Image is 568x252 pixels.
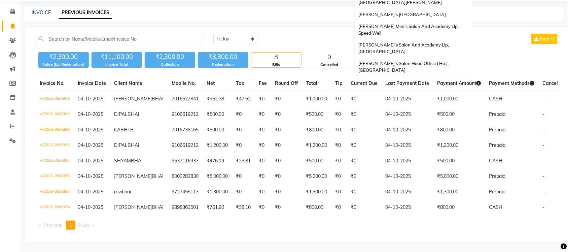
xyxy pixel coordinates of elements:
span: CASH [489,158,503,164]
td: ₹500.00 [433,153,485,169]
td: ₹761.90 [203,200,232,215]
td: 04-10-2025 [382,153,433,169]
td: ₹0 [347,107,382,122]
span: [PERSON_NAME] [114,173,152,179]
div: Bills [251,62,301,68]
td: 7016738165 [168,122,203,138]
td: ₹500.00 [433,107,485,122]
span: [PERSON_NAME]'s Salon Head Office ( Ho ), [GEOGRAPHIC_DATA] [358,61,450,73]
td: ₹1,300.00 [203,184,232,200]
span: Fee [259,80,267,86]
span: bhai [122,189,131,195]
span: Export [540,36,555,42]
span: CASH [489,204,503,210]
td: ₹476.19 [203,153,232,169]
div: 8 [251,53,301,62]
div: Value (Ex. Redemption) [38,62,89,67]
div: ₹2,300.00 [38,52,89,62]
td: V/2025-26/6896 [36,169,74,184]
td: ₹800.00 [203,122,232,138]
span: BHAI [152,204,164,210]
td: ₹0 [271,122,302,138]
button: Export [531,34,558,44]
span: 04-10-2025 [78,204,103,210]
td: ₹800.00 [302,200,331,215]
td: ₹0 [232,122,255,138]
td: ₹0 [271,91,302,107]
td: 9537116933 [168,153,203,169]
span: 04-10-2025 [78,189,103,195]
span: BHAI [128,142,139,148]
span: SHYAM [114,158,131,164]
td: ₹800.00 [433,200,485,215]
td: 8000283830 [168,169,203,184]
td: ₹0 [331,184,347,200]
span: 04-10-2025 [78,173,103,179]
span: BHAI [152,173,164,179]
td: ₹0 [331,153,347,169]
td: V/2025-26/6894 [36,200,74,215]
span: [PERSON_NAME] [114,204,152,210]
td: ₹0 [271,169,302,184]
span: Client Name [114,80,142,86]
div: ₹8,800.00 [198,52,248,62]
td: 04-10-2025 [382,200,433,215]
span: CASH [489,96,503,102]
td: ₹500.00 [302,107,331,122]
td: ₹0 [255,169,271,184]
td: ₹500.00 [302,153,331,169]
nav: Pagination [36,221,559,230]
td: 04-10-2025 [382,184,433,200]
td: 9106619212 [168,107,203,122]
span: Payment Methods [489,80,535,86]
span: Tax [236,80,244,86]
td: 04-10-2025 [382,107,433,122]
td: ₹0 [232,169,255,184]
td: ₹0 [347,91,382,107]
td: ₹0 [331,91,347,107]
span: Invoice No. [40,80,65,86]
span: ravi [114,189,122,195]
span: Previous [44,222,62,228]
td: ₹0 [347,138,382,153]
span: Mobile No. [172,80,196,86]
td: ₹952.38 [203,91,232,107]
td: ₹800.00 [433,122,485,138]
span: Total [306,80,317,86]
span: Prepaid [489,111,506,117]
td: 04-10-2025 [382,138,433,153]
span: [PERSON_NAME] Men's Salon And Academy Llp, Speed Well [358,24,460,36]
td: V/2025-26/6900 [36,107,74,122]
div: Collection [145,62,195,67]
td: ₹800.00 [302,122,331,138]
td: V/2025-26/6897 [36,153,74,169]
td: 04-10-2025 [382,122,433,138]
td: 04-10-2025 [382,169,433,184]
div: Cancelled [305,62,354,68]
a: INVOICE [32,9,51,15]
td: 04-10-2025 [382,91,433,107]
a: PREVIOUS INVOICES [59,7,112,19]
span: - [543,96,545,102]
td: ₹0 [271,200,302,215]
td: ₹0 [255,138,271,153]
td: V/2025-26/6899 [36,122,74,138]
td: ₹38.10 [232,200,255,215]
td: ₹0 [232,184,255,200]
td: ₹0 [347,122,382,138]
span: [PERSON_NAME]'s [GEOGRAPHIC_DATA] [358,12,446,17]
td: ₹0 [255,200,271,215]
span: - [543,173,545,179]
span: 04-10-2025 [78,96,103,102]
td: ₹0 [331,122,347,138]
td: 9898363501 [168,200,203,215]
td: ₹0 [255,91,271,107]
span: KABHI B [114,127,134,133]
td: ₹0 [271,138,302,153]
td: ₹1,300.00 [433,184,485,200]
span: - [543,189,545,195]
td: ₹47.62 [232,91,255,107]
td: ₹0 [255,184,271,200]
span: Prepaid [489,189,506,195]
td: ₹0 [271,184,302,200]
